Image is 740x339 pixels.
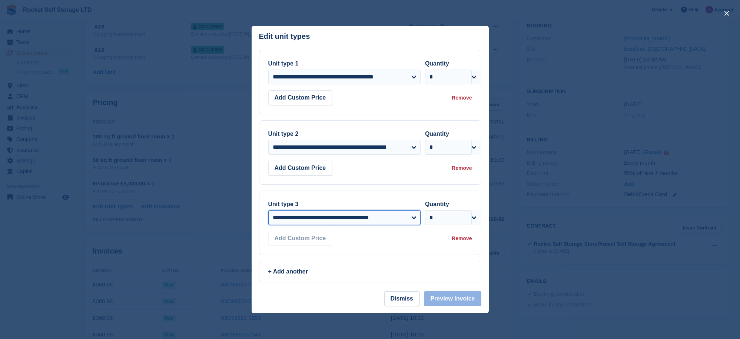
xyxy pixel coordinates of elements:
[425,131,449,137] label: Quantity
[425,201,449,207] label: Quantity
[721,7,733,19] button: close
[268,231,332,246] button: Add Custom Price
[452,94,472,102] div: Remove
[452,164,472,172] div: Remove
[268,90,332,105] button: Add Custom Price
[384,291,419,306] button: Dismiss
[452,235,472,242] div: Remove
[425,60,449,67] label: Quantity
[424,291,481,306] button: Preview Invoice
[268,201,299,207] label: Unit type 3
[268,267,472,276] div: + Add another
[268,131,299,137] label: Unit type 2
[259,32,310,41] p: Edit unit types
[268,161,332,175] button: Add Custom Price
[268,60,299,67] label: Unit type 1
[259,261,481,282] a: + Add another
